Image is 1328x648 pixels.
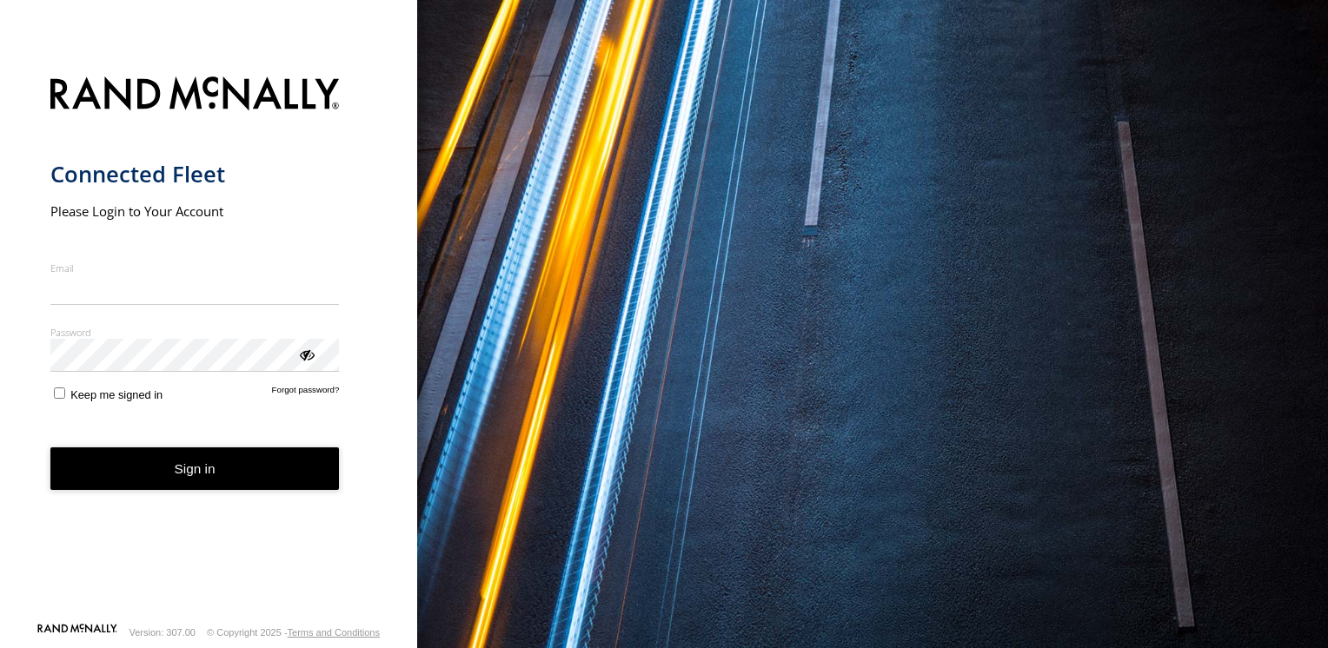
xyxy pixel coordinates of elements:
[207,627,380,638] div: © Copyright 2025 -
[70,388,163,401] span: Keep me signed in
[37,624,117,641] a: Visit our Website
[50,73,340,117] img: Rand McNally
[272,385,340,401] a: Forgot password?
[129,627,196,638] div: Version: 307.00
[297,345,315,362] div: ViewPassword
[50,326,340,339] label: Password
[50,261,340,274] label: Email
[288,627,380,638] a: Terms and Conditions
[54,387,65,399] input: Keep me signed in
[50,447,340,490] button: Sign in
[50,202,340,220] h2: Please Login to Your Account
[50,160,340,188] h1: Connected Fleet
[50,66,368,622] form: main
